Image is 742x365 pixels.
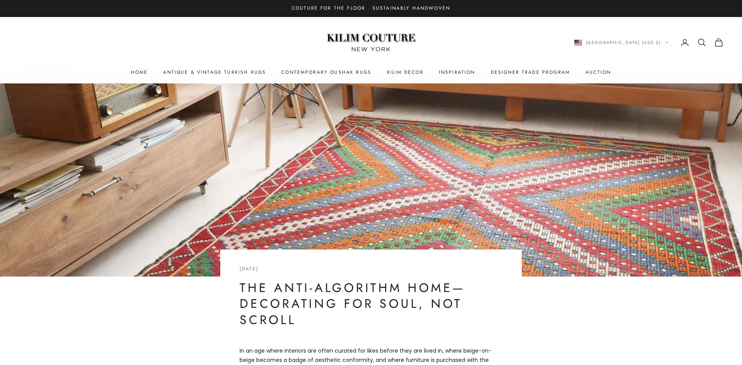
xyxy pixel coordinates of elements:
nav: Secondary navigation [574,38,724,47]
a: Antique & Vintage Turkish Rugs [163,68,266,76]
a: Auction [585,68,611,76]
nav: Primary navigation [19,68,723,76]
button: Change country or currency [574,39,669,46]
a: Designer Trade Program [491,68,570,76]
summary: Kilim Decor [387,68,424,76]
a: Inspiration [439,68,475,76]
a: Home [131,68,148,76]
time: [DATE] [240,265,259,272]
a: Contemporary Oushak Rugs [281,68,371,76]
h1: The Anti-Algorithm Home—Decorating for Soul, Not Scroll [240,280,502,328]
span: [GEOGRAPHIC_DATA] (USD $) [586,39,661,46]
p: Couture for the Floor · Sustainably Handwoven [292,5,450,12]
